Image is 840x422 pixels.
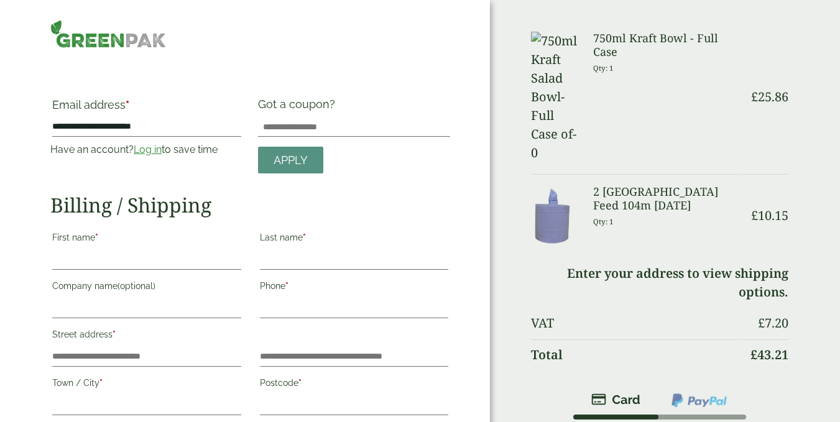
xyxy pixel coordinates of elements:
abbr: required [99,378,103,388]
td: Enter your address to view shipping options. [531,259,788,307]
abbr: required [285,281,288,291]
th: VAT [531,308,742,338]
a: Log in [134,144,162,155]
small: Qty: 1 [593,217,614,226]
h3: 2 [GEOGRAPHIC_DATA] Feed 104m [DATE] [593,185,742,212]
a: Apply [258,147,323,173]
bdi: 10.15 [751,207,788,224]
label: Email address [52,99,241,117]
span: £ [751,207,758,224]
span: £ [758,314,765,331]
th: Total [531,339,742,370]
img: GreenPak Supplies [50,20,166,48]
abbr: required [298,378,302,388]
bdi: 25.86 [751,88,788,105]
h2: Billing / Shipping [50,193,450,217]
span: £ [750,346,757,363]
label: Got a coupon? [258,98,340,117]
h3: 750ml Kraft Bowl - Full Case [593,32,742,58]
abbr: required [113,329,116,339]
label: Company name [52,277,241,298]
p: Have an account? to save time [50,142,243,157]
span: Apply [274,154,308,167]
span: £ [751,88,758,105]
span: (optional) [118,281,155,291]
label: Street address [52,326,241,347]
img: ppcp-gateway.png [670,392,728,408]
label: First name [52,229,241,250]
label: Last name [260,229,449,250]
bdi: 43.21 [750,346,788,363]
img: stripe.png [591,392,640,407]
label: Phone [260,277,449,298]
abbr: required [303,232,306,242]
bdi: 7.20 [758,314,788,331]
label: Town / City [52,374,241,395]
abbr: required [126,98,129,111]
label: Postcode [260,374,449,395]
abbr: required [95,232,98,242]
small: Qty: 1 [593,63,614,73]
img: 750ml Kraft Salad Bowl-Full Case of-0 [531,32,578,162]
